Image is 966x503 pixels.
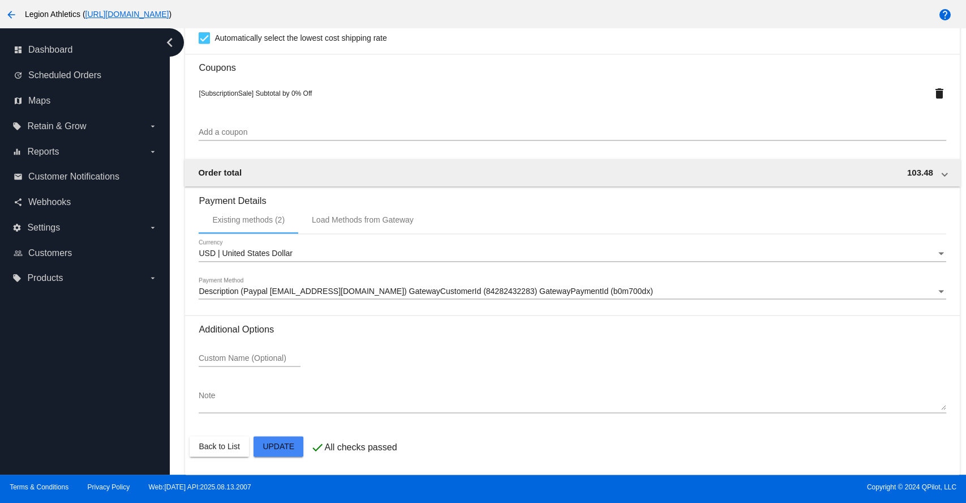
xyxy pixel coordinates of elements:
[5,8,18,22] mat-icon: arrow_back
[27,273,63,283] span: Products
[28,70,101,80] span: Scheduled Orders
[148,223,157,232] i: arrow_drop_down
[933,87,946,100] mat-icon: delete
[28,172,119,182] span: Customer Notifications
[14,41,157,59] a: dashboard Dashboard
[27,121,86,131] span: Retain & Grow
[85,10,169,19] a: [URL][DOMAIN_NAME]
[14,249,23,258] i: people_outline
[199,187,946,206] h3: Payment Details
[14,168,157,186] a: email Customer Notifications
[263,442,294,451] span: Update
[199,287,652,296] span: Description (Paypal [EMAIL_ADDRESS][DOMAIN_NAME]) GatewayCustomerId (84282432283) GatewayPaymentI...
[14,92,157,110] a: map Maps
[199,324,946,335] h3: Additional Options
[148,122,157,131] i: arrow_drop_down
[938,8,952,22] mat-icon: help
[493,483,956,491] span: Copyright © 2024 QPilot, LLC
[199,249,946,258] mat-select: Currency
[28,248,72,258] span: Customers
[148,147,157,156] i: arrow_drop_down
[14,193,157,211] a: share Webhooks
[25,10,171,19] span: Legion Athletics ( )
[14,71,23,80] i: update
[214,31,387,45] span: Automatically select the lowest cost shipping rate
[312,215,414,224] div: Load Methods from Gateway
[10,483,68,491] a: Terms & Conditions
[199,249,292,258] span: USD | United States Dollar
[161,33,179,52] i: chevron_left
[28,45,72,55] span: Dashboard
[199,89,312,97] span: [SubscriptionSale] Subtotal by 0% Off
[148,274,157,283] i: arrow_drop_down
[28,96,50,106] span: Maps
[14,45,23,54] i: dashboard
[88,483,130,491] a: Privacy Policy
[190,436,248,457] button: Back to List
[311,440,324,454] mat-icon: check
[199,354,300,363] input: Custom Name (Optional)
[254,436,303,457] button: Update
[14,66,157,84] a: update Scheduled Orders
[28,197,71,207] span: Webhooks
[27,147,59,157] span: Reports
[12,223,22,232] i: settings
[199,128,946,137] input: Add a coupon
[907,168,933,177] span: 103.48
[212,215,285,224] div: Existing methods (2)
[184,159,960,186] mat-expansion-panel-header: Order total 103.48
[198,168,242,177] span: Order total
[12,122,22,131] i: local_offer
[14,172,23,181] i: email
[14,244,157,262] a: people_outline Customers
[27,223,60,233] span: Settings
[199,54,946,73] h3: Coupons
[12,274,22,283] i: local_offer
[149,483,251,491] a: Web:[DATE] API:2025.08.13.2007
[324,442,397,453] p: All checks passed
[199,287,946,296] mat-select: Payment Method
[12,147,22,156] i: equalizer
[14,198,23,207] i: share
[14,96,23,105] i: map
[199,442,239,451] span: Back to List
